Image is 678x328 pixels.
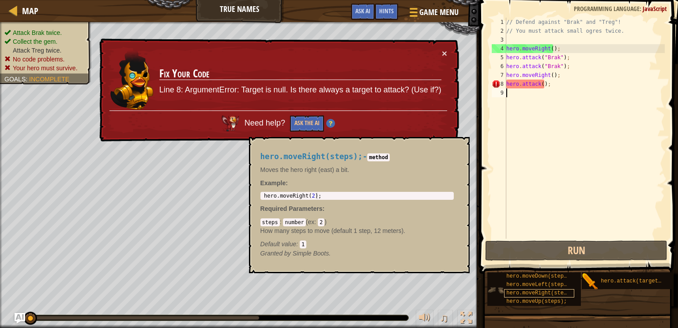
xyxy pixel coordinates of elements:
[300,240,306,248] code: 1
[260,153,454,161] h4: -
[403,4,464,24] button: Game Menu
[222,115,239,131] img: AI
[29,76,69,83] span: Incomplete
[159,84,441,96] p: Line 8: ArgumentError: Target is null. Is there always a target to attack? (Use if?)
[13,38,57,45] span: Collect the gem.
[492,44,506,53] div: 4
[379,7,394,15] span: Hints
[492,27,506,35] div: 2
[367,153,390,161] code: method
[13,47,61,54] span: Attack Treg twice.
[4,28,85,37] li: Attack Brak twice.
[485,240,668,261] button: Run
[260,240,297,248] span: Default value
[260,217,454,248] div: ( )
[110,49,154,110] img: duck_ritic.png
[22,5,38,17] span: Map
[4,37,85,46] li: Collect the gem.
[440,311,448,324] span: ♫
[296,240,300,248] span: :
[416,310,433,328] button: Adjust volume
[487,282,504,298] img: portrait.png
[13,29,62,36] span: Attack Brak twice.
[260,226,454,235] p: How many steps to move (default 1 step, 12 meters).
[506,282,573,288] span: hero.moveLeft(steps);
[4,46,85,55] li: Attack Treg twice.
[506,273,573,279] span: hero.moveDown(steps);
[4,76,26,83] span: Goals
[260,218,280,226] code: steps
[290,115,324,132] button: Ask the AI
[442,49,447,58] button: ×
[582,273,599,290] img: portrait.png
[601,278,664,284] span: hero.attack(target);
[260,165,454,174] p: Moves the hero right (east) a bit.
[15,313,25,324] button: Ask AI
[506,298,567,305] span: hero.moveUp(steps);
[574,4,640,13] span: Programming language
[260,250,293,257] span: Granted by
[326,119,335,128] img: Hint
[4,55,85,64] li: No code problems.
[355,7,370,15] span: Ask AI
[419,7,459,18] span: Game Menu
[260,250,331,257] em: Simple Boots.
[640,4,643,13] span: :
[492,88,506,97] div: 9
[492,71,506,80] div: 7
[13,56,65,63] span: No code problems.
[314,218,318,225] span: :
[492,35,506,44] div: 3
[260,179,286,187] span: Example
[322,205,324,212] span: :
[492,53,506,62] div: 5
[492,62,506,71] div: 6
[260,179,288,187] strong: :
[351,4,375,20] button: Ask AI
[26,76,29,83] span: :
[457,310,475,328] button: Toggle fullscreen
[13,65,78,72] span: Your hero must survive.
[18,5,38,17] a: Map
[283,218,305,226] code: number
[643,4,667,13] span: JavaScript
[280,218,283,225] span: :
[245,118,287,127] span: Need help?
[260,205,323,212] span: Required Parameters
[260,152,363,161] span: hero.moveRight(steps);
[308,218,315,225] span: ex
[506,290,576,296] span: hero.moveRight(steps);
[159,68,441,80] h3: Fix Your Code
[492,18,506,27] div: 1
[318,218,324,226] code: 2
[4,64,85,72] li: Your hero must survive.
[492,80,506,88] div: 8
[438,310,453,328] button: ♫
